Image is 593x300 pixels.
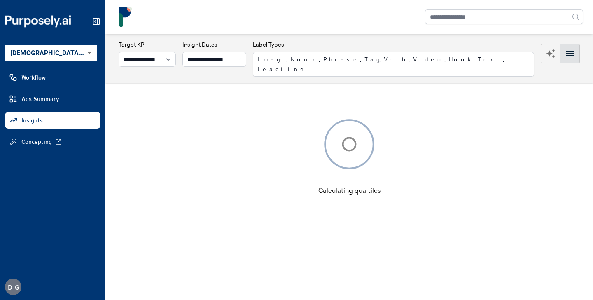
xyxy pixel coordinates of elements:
[21,95,59,103] span: Ads Summary
[5,112,100,129] a: Insights
[5,279,21,295] button: DG
[253,52,534,77] button: Image, Noun, Phrase, Tag, Verb, Video, Hook Text, Headline
[5,69,100,86] a: Workflow
[21,73,46,82] span: Workflow
[5,91,100,107] a: Ads Summary
[21,116,43,124] span: Insights
[5,45,97,61] div: [DEMOGRAPHIC_DATA] World Relief
[115,7,136,27] img: logo
[5,134,100,150] a: Concepting
[237,52,246,67] button: Close
[5,279,21,295] div: D G
[21,138,52,146] span: Concepting
[253,40,534,49] h3: Label Types
[182,40,246,49] h3: Insight Dates
[119,40,176,49] h3: Target KPI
